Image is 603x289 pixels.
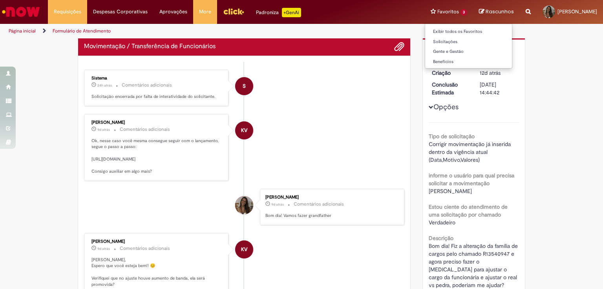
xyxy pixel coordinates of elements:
div: [PERSON_NAME] [265,195,396,200]
span: [PERSON_NAME] [557,8,597,15]
small: Comentários adicionais [120,126,170,133]
span: Favoritos [437,8,459,16]
span: 9d atrás [271,202,284,207]
span: 9d atrás [97,127,110,132]
a: Benefícios [425,58,512,66]
a: Formulário de Atendimento [53,28,111,34]
span: Bom dia! Fiz a alteração da família de cargos pelo chamado R13540947 e agora preciso fazer o [MED... [429,242,519,289]
div: Padroniza [256,8,301,17]
b: Tipo de solicitação [429,133,475,140]
div: [DATE] 14:44:42 [480,81,516,96]
time: 22/09/2025 10:10:32 [271,202,284,207]
p: +GenAi [282,8,301,17]
div: [PERSON_NAME] [91,120,222,125]
time: 22/09/2025 10:09:20 [97,246,110,251]
div: [PERSON_NAME] [91,239,222,244]
h2: Movimentação / Transferência de Funcionários Histórico de tíquete [84,43,216,50]
small: Comentários adicionais [122,82,172,89]
dt: Conclusão Estimada [426,81,474,96]
p: Solicitação encerrada por falta de interatividade do solicitante. [91,94,222,100]
span: 12d atrás [480,69,501,76]
small: Comentários adicionais [294,201,344,208]
span: Corrigir movimentação já inserida dentro da vigência atual (Data,Motivo,Valores) [429,141,512,163]
small: Comentários adicionais [120,245,170,252]
b: Descrição [429,235,453,242]
ul: Trilhas de página [6,24,396,38]
time: 19/09/2025 11:39:34 [480,69,501,76]
span: More [199,8,211,16]
a: Solicitações [425,38,512,46]
div: Karine Vieira [235,121,253,139]
a: Rascunhos [479,8,514,16]
span: 9d atrás [97,246,110,251]
div: Alice Barreto De Carvalho Santana [235,196,253,214]
span: KV [241,121,247,140]
div: Sistema [91,76,222,81]
span: [PERSON_NAME] [429,188,472,195]
ul: Favoritos [425,23,512,69]
dt: Criação [426,69,474,77]
button: Adicionar anexos [394,42,404,52]
span: Aprovações [159,8,187,16]
img: ServiceNow [1,4,41,20]
b: Estou ciente do atendimento de uma solicitação por chamado [429,203,508,218]
a: Gente e Gestão [425,47,512,56]
a: Página inicial [9,28,36,34]
div: 19/09/2025 11:39:34 [480,69,516,77]
img: click_logo_yellow_360x200.png [223,5,244,17]
span: Verdadeiro [429,219,455,226]
span: 24h atrás [97,83,112,88]
span: KV [241,240,247,259]
div: Karine Vieira [235,240,253,258]
div: System [235,77,253,95]
p: Ok, nesse caso você mesma consegue seguir com o lançamento, segue o passo a passo: [URL][DOMAIN_N... [91,138,222,175]
time: 22/09/2025 10:13:32 [97,127,110,132]
span: S [243,77,246,96]
b: informe o usuário para qual precisa solicitar a movimentação [429,172,514,187]
span: Requisições [54,8,81,16]
span: Despesas Corporativas [93,8,148,16]
a: Exibir todos os Favoritos [425,27,512,36]
p: Bom dia! Vamos fazer grandfather [265,213,396,219]
time: 29/09/2025 17:13:33 [97,83,112,88]
span: Rascunhos [486,8,514,15]
span: 3 [460,9,467,16]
